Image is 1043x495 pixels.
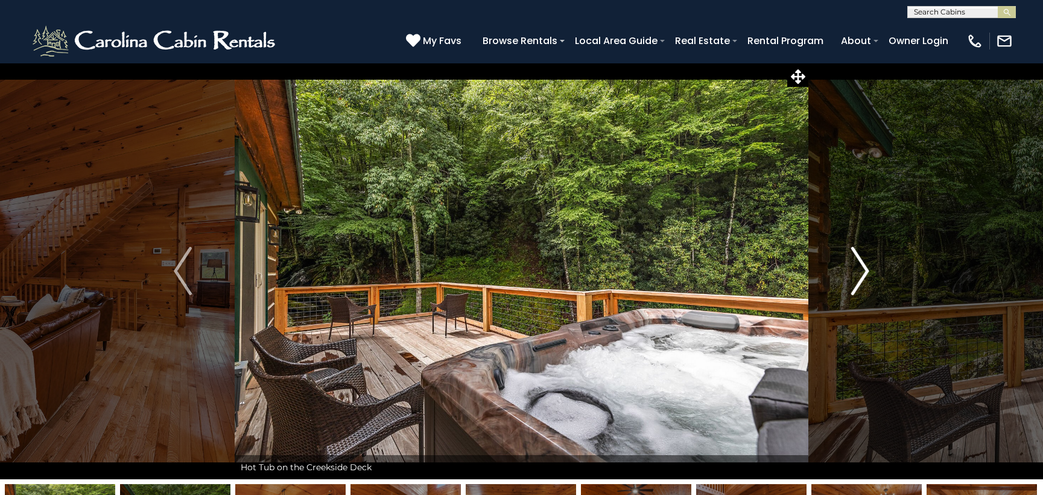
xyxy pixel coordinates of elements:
button: Next [808,63,912,479]
img: arrow [851,247,869,295]
a: My Favs [406,33,464,49]
a: About [835,30,877,51]
img: White-1-2.png [30,23,281,59]
img: mail-regular-white.png [996,33,1013,49]
img: arrow [174,247,192,295]
button: Previous [131,63,235,479]
a: Local Area Guide [569,30,664,51]
a: Rental Program [741,30,829,51]
img: phone-regular-white.png [966,33,983,49]
a: Browse Rentals [477,30,563,51]
a: Real Estate [669,30,736,51]
span: My Favs [423,33,461,48]
div: Hot Tub on the Creekside Deck [235,455,808,479]
a: Owner Login [883,30,954,51]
